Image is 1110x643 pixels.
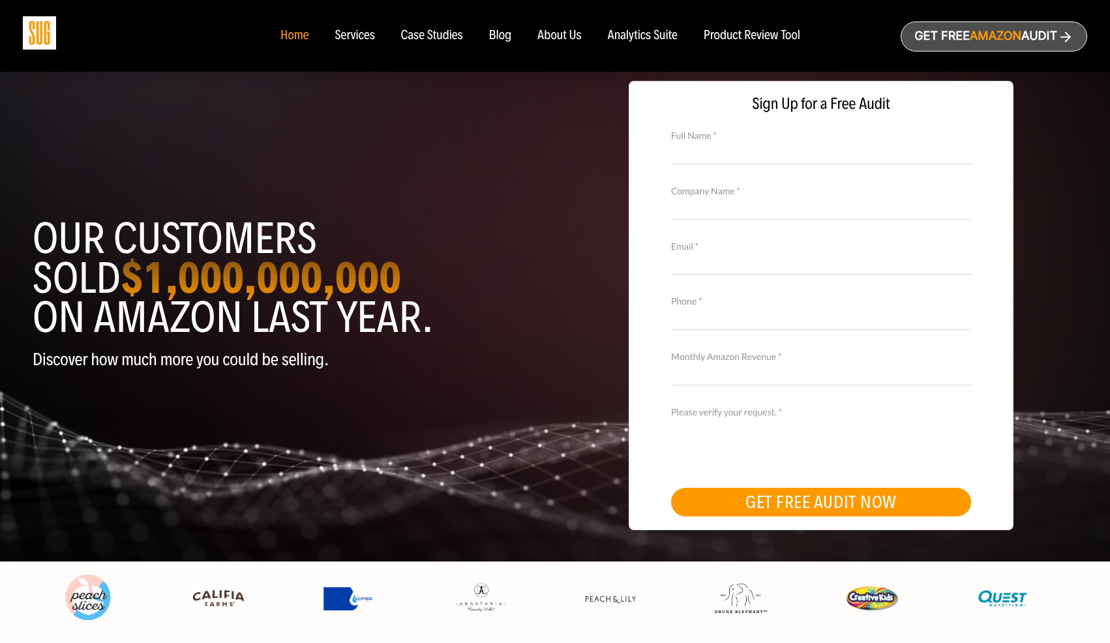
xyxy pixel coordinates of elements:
input: Contact Number * [671,307,971,330]
label: Please verify your request. * [671,405,971,419]
label: Phone * [671,294,971,308]
img: Anastasia Beverly Hills [454,582,506,614]
label: Full Name * [671,128,971,143]
img: Quest Nutriton [976,585,1028,612]
a: Product Review Tool [704,29,800,43]
img: Drunk Elephant [715,584,767,614]
h1: Our customers sold on Amazon last year. [33,219,545,337]
img: Sug [23,16,56,50]
img: Califia Farms [192,585,245,612]
a: About Us [537,29,582,43]
input: Email * [671,252,971,275]
label: Company Name * [671,184,971,198]
img: Peach Slices [62,572,114,624]
a: Home [280,29,308,43]
label: Email * [671,239,971,254]
a: Case Studies [401,29,463,43]
span: Sign Up for a Free Audit [642,95,1000,113]
span: Amazon [970,29,1021,43]
a: Services [335,29,374,43]
p: Discover how much more you could be selling. [33,350,545,369]
img: Creative Kids [846,586,898,610]
img: Express Water [323,587,376,610]
button: GET FREE AUDIT NOW [671,488,971,516]
iframe: reCAPTCHA [671,417,869,468]
a: Get freeAmazonAudit [901,22,1087,52]
input: Monthly Amazon Revenue * [671,363,971,385]
img: Peach & Lily [584,595,637,604]
strong: $1,000,000,000 [121,251,401,305]
a: Analytics Suite [608,29,678,43]
a: Blog [489,29,512,43]
label: Monthly Amazon Revenue * [671,350,971,364]
input: Full Name * [671,141,971,164]
input: Company Name * [671,196,971,219]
